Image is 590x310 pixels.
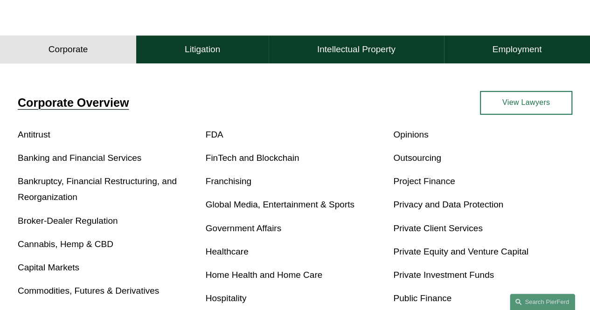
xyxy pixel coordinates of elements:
a: Privacy and Data Protection [393,200,503,209]
a: Healthcare [206,247,249,256]
a: FinTech and Blockchain [206,153,299,163]
a: Bankruptcy, Financial Restructuring, and Reorganization [18,176,177,202]
a: Private Client Services [393,223,482,233]
a: Search this site [510,294,575,310]
a: Broker-Dealer Regulation [18,216,118,226]
h4: Litigation [185,44,220,55]
a: Banking and Financial Services [18,153,141,163]
a: Hospitality [206,293,247,303]
a: Opinions [393,130,428,139]
a: Cannabis, Hemp & CBD [18,239,113,249]
a: Public Finance [393,293,451,303]
a: Government Affairs [206,223,281,233]
h4: Employment [492,44,541,55]
a: Private Investment Funds [393,270,494,280]
a: View Lawyers [480,91,572,115]
a: Capital Markets [18,262,79,272]
a: Private Equity and Venture Capital [393,247,528,256]
a: Antitrust [18,130,50,139]
h4: Intellectual Property [317,44,396,55]
a: Project Finance [393,176,455,186]
a: FDA [206,130,223,139]
a: Global Media, Entertainment & Sports [206,200,354,209]
h4: Corporate [49,44,88,55]
a: Corporate Overview [18,96,129,109]
a: Franchising [206,176,251,186]
a: Home Health and Home Care [206,270,323,280]
a: Commodities, Futures & Derivatives [18,286,159,296]
a: Outsourcing [393,153,441,163]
